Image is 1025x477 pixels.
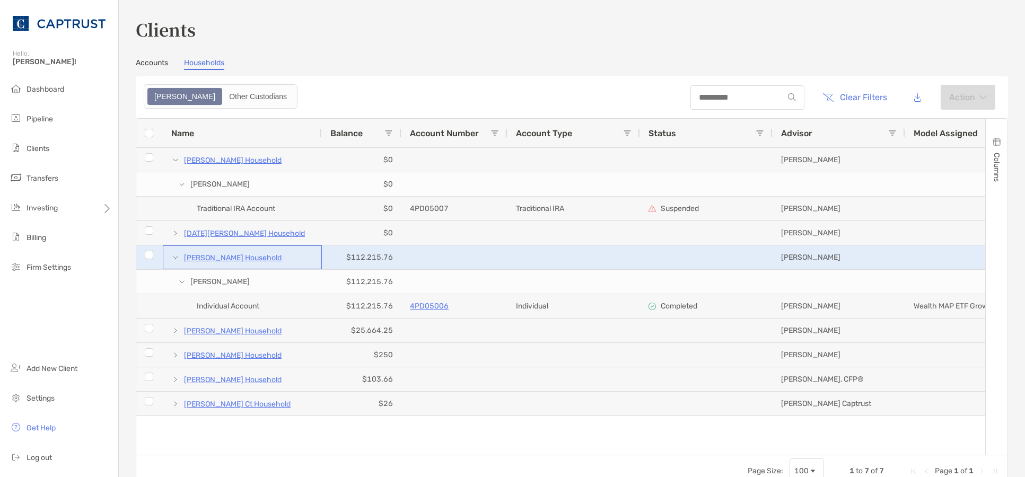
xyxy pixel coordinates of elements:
img: get-help icon [10,421,22,434]
p: 4PD05007 [410,202,449,215]
h3: Clients [136,17,1008,41]
p: Suspended [661,204,699,213]
div: [PERSON_NAME] [773,343,905,367]
div: Other Custodians [223,89,293,104]
img: suspended icon [649,205,656,213]
span: Transfers [27,174,58,183]
div: Page Size: [748,466,783,475]
button: Clear Filters [815,86,896,109]
div: [PERSON_NAME] [773,245,905,269]
span: 1 [954,466,959,475]
img: firm-settings icon [10,260,22,273]
a: [PERSON_NAME] Household [184,373,282,386]
div: 100 [794,466,809,475]
span: Status [649,128,676,138]
a: Accounts [136,58,168,70]
a: [PERSON_NAME] Household [184,324,282,338]
span: Get Help [27,423,56,432]
span: Advisor [781,128,812,138]
span: Page [935,466,952,475]
div: Next Page [978,467,986,475]
div: [PERSON_NAME], CFP® [773,367,905,391]
span: Billing [27,233,46,242]
img: settings icon [10,391,22,404]
div: $0 [322,197,401,220]
div: [PERSON_NAME] [773,148,905,172]
img: transfers icon [10,171,22,184]
a: [PERSON_NAME] Ct Household [184,397,291,411]
img: billing icon [10,231,22,243]
img: pipeline icon [10,112,22,125]
img: CAPTRUST Logo [13,4,106,42]
span: Dashboard [27,85,64,94]
div: $0 [322,172,401,196]
span: Investing [27,204,58,213]
span: to [856,466,863,475]
div: Individual [507,294,640,318]
div: segmented control [144,84,297,109]
div: [PERSON_NAME] [773,319,905,342]
span: Account Number [410,128,479,138]
div: $26 [322,392,401,416]
img: arrow [979,95,987,100]
span: Traditional IRA Account [197,200,275,217]
img: dashboard icon [10,82,22,95]
span: of [960,466,967,475]
a: [PERSON_NAME] Household [184,251,282,264]
span: Model Assigned [914,128,978,138]
p: Completed [661,302,697,311]
a: [DATE][PERSON_NAME] Household [184,227,305,240]
span: [PERSON_NAME] [190,273,250,290]
span: Firm Settings [27,263,71,272]
span: Clients [27,144,49,153]
span: 7 [879,466,884,475]
img: add_new_client icon [10,361,22,374]
a: Households [184,58,224,70]
span: Individual Account [197,297,259,315]
span: 1 [849,466,854,475]
img: complete icon [649,303,656,310]
div: [PERSON_NAME] Captrust [773,392,905,416]
div: Previous Page [922,467,931,475]
div: $112,215.76 [322,294,401,318]
span: Balance [330,128,363,138]
img: input icon [788,93,796,101]
div: $103.66 [322,367,401,391]
button: Actionarrow [941,85,995,110]
span: 1 [969,466,974,475]
span: 7 [864,466,869,475]
div: $25,664.25 [322,319,401,342]
a: [PERSON_NAME] Household [184,349,282,362]
a: [PERSON_NAME] Household [184,154,282,167]
span: [PERSON_NAME]! [13,57,112,66]
div: $0 [322,221,401,245]
img: clients icon [10,142,22,154]
span: [PERSON_NAME] [190,175,250,193]
div: $250 [322,343,401,367]
div: Last Page [991,467,999,475]
span: Columns [992,153,1001,182]
div: [PERSON_NAME] [773,221,905,245]
span: Settings [27,394,55,403]
span: Name [171,128,194,138]
img: investing icon [10,201,22,214]
span: Log out [27,453,52,462]
span: Add New Client [27,364,77,373]
a: 4PD05006 [410,299,449,313]
div: $112,215.76 [322,270,401,294]
span: of [871,466,878,475]
span: Pipeline [27,114,53,123]
div: [PERSON_NAME] [773,294,905,318]
div: Traditional IRA [507,197,640,220]
div: First Page [909,467,918,475]
div: [PERSON_NAME] [773,197,905,220]
div: Zoe [148,89,221,104]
